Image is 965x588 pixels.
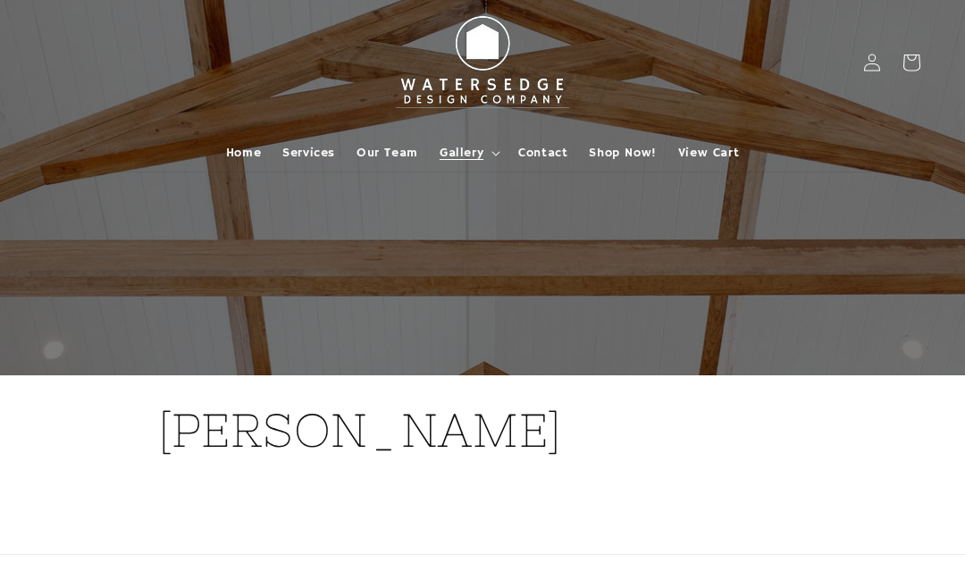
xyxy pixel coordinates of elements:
[667,134,750,172] a: View Cart
[357,145,418,161] span: Our Team
[272,134,346,172] a: Services
[282,145,335,161] span: Services
[678,145,739,161] span: View Cart
[440,145,483,161] span: Gallery
[215,134,272,172] a: Home
[429,134,508,172] summary: Gallery
[589,145,656,161] span: Shop Now!
[226,145,261,161] span: Home
[158,400,807,461] h1: [PERSON_NAME]
[508,134,578,172] a: Contact
[578,134,667,172] a: Shop Now!
[384,7,581,118] img: Watersedge Design Co
[346,134,429,172] a: Our Team
[518,145,567,161] span: Contact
